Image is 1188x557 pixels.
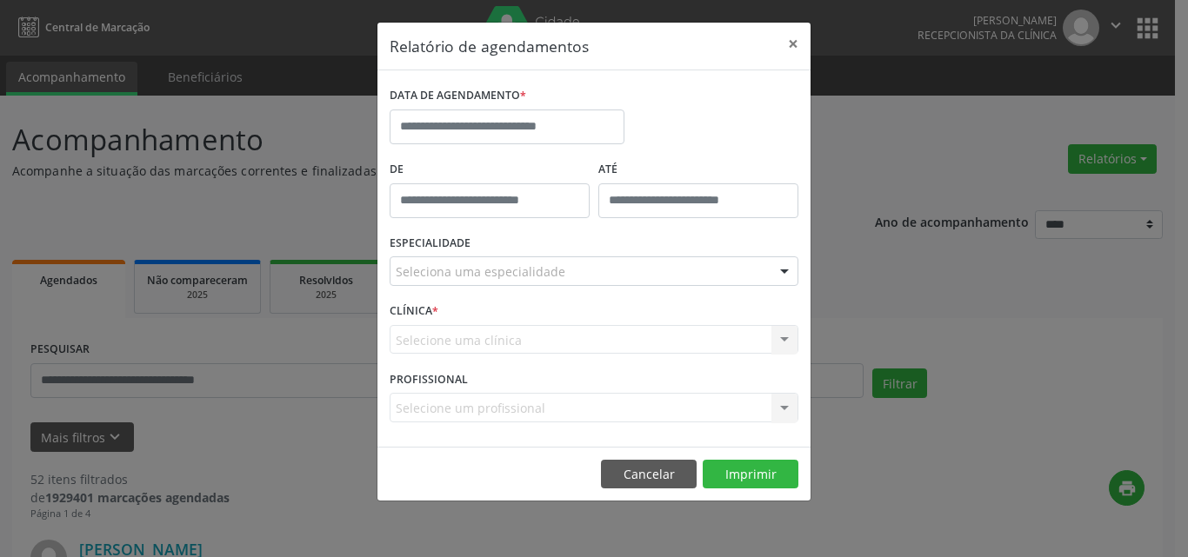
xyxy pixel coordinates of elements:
button: Close [776,23,811,65]
label: ATÉ [598,156,798,183]
button: Cancelar [601,460,697,489]
label: DATA DE AGENDAMENTO [390,83,526,109]
span: Seleciona uma especialidade [396,262,565,281]
h5: Relatório de agendamentos [390,35,589,57]
label: PROFISSIONAL [390,366,468,393]
button: Imprimir [703,460,798,489]
label: ESPECIALIDADE [390,230,471,257]
label: De [390,156,590,183]
label: CLÍNICA [390,298,438,325]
